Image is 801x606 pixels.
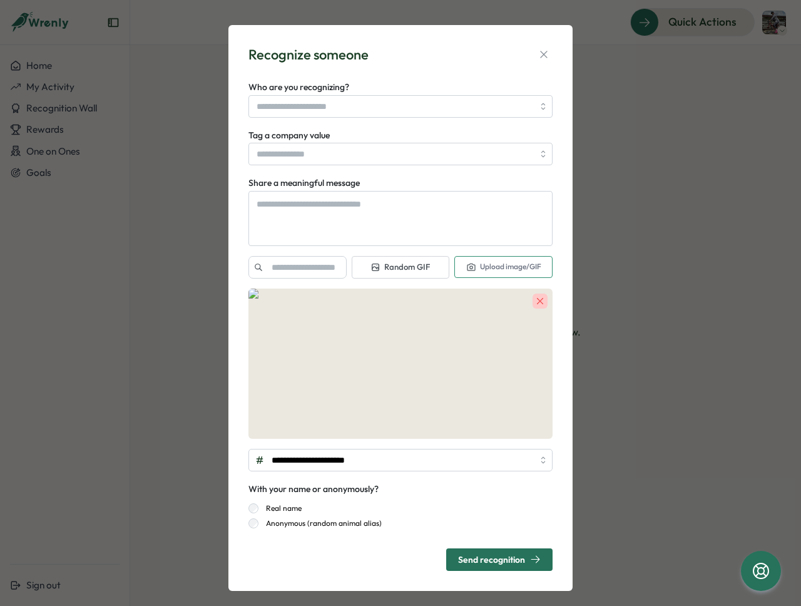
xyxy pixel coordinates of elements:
span: Random GIF [370,262,430,273]
div: Recognize someone [248,45,369,64]
button: Random GIF [352,256,450,279]
label: Share a meaningful message [248,177,360,190]
div: Send recognition [458,554,541,565]
button: Send recognition [446,548,553,571]
label: Anonymous (random animal alias) [258,518,382,528]
label: Who are you recognizing? [248,81,349,95]
label: Real name [258,503,302,513]
label: Tag a company value [248,129,330,143]
img: image [248,289,553,439]
div: With your name or anonymously? [248,483,379,496]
